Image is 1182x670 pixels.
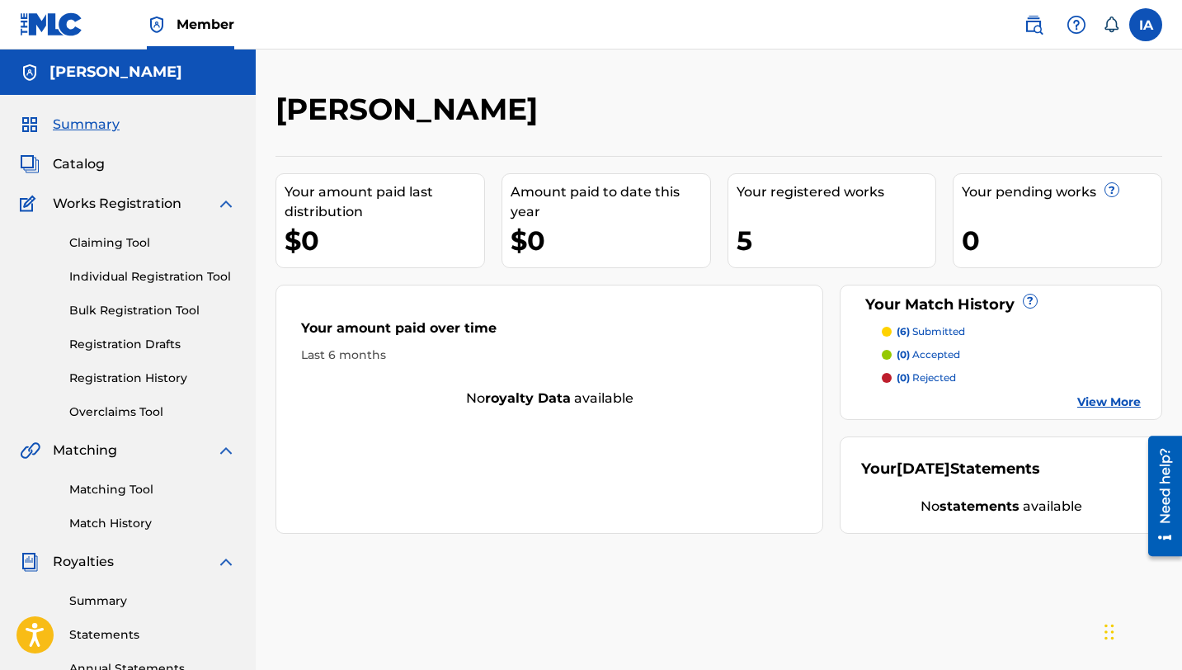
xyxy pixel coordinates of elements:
img: Summary [20,115,40,134]
a: Statements [69,626,236,644]
img: Matching [20,441,40,460]
strong: statements [939,498,1020,514]
div: No available [276,389,822,408]
img: expand [216,441,236,460]
a: CatalogCatalog [20,154,105,174]
div: 0 [962,222,1161,259]
img: Accounts [20,63,40,83]
a: Summary [69,592,236,610]
img: Top Rightsholder [147,15,167,35]
a: Registration Drafts [69,336,236,353]
img: MLC Logo [20,12,83,36]
span: Works Registration [53,194,181,214]
img: expand [216,194,236,214]
a: Matching Tool [69,481,236,498]
img: search [1024,15,1043,35]
span: [DATE] [897,460,950,478]
p: accepted [897,347,960,362]
div: $0 [285,222,484,259]
img: help [1067,15,1086,35]
span: Royalties [53,552,114,572]
div: Your Statements [861,458,1040,480]
img: expand [216,552,236,572]
a: Registration History [69,370,236,387]
span: Member [177,15,234,34]
div: Drag [1104,607,1114,657]
img: Royalties [20,552,40,572]
div: Your amount paid last distribution [285,182,484,222]
div: Your amount paid over time [301,318,798,347]
div: User Menu [1129,8,1162,41]
h2: [PERSON_NAME] [275,91,546,128]
div: Amount paid to date this year [511,182,710,222]
a: Public Search [1017,8,1050,41]
a: Match History [69,515,236,532]
div: $0 [511,222,710,259]
a: Overclaims Tool [69,403,236,421]
a: (0) rejected [882,370,1141,385]
span: (0) [897,348,910,361]
p: submitted [897,324,965,339]
a: View More [1077,394,1141,411]
a: (0) accepted [882,347,1141,362]
iframe: Resource Center [1136,429,1182,562]
span: Matching [53,441,117,460]
div: Last 6 months [301,347,798,364]
div: Your registered works [737,182,936,202]
a: Individual Registration Tool [69,268,236,285]
div: 5 [737,222,936,259]
div: Your pending works [962,182,1161,202]
span: (0) [897,371,910,384]
div: Your Match History [861,294,1141,316]
span: Catalog [53,154,105,174]
div: Notifications [1103,17,1119,33]
a: (6) submitted [882,324,1141,339]
span: ? [1024,295,1037,308]
strong: royalty data [485,390,571,406]
span: ? [1105,183,1118,196]
img: Works Registration [20,194,41,214]
img: Catalog [20,154,40,174]
a: Bulk Registration Tool [69,302,236,319]
p: rejected [897,370,956,385]
span: Summary [53,115,120,134]
a: Claiming Tool [69,234,236,252]
div: No available [861,497,1141,517]
iframe: Chat Widget [1100,591,1182,670]
div: Help [1060,8,1093,41]
span: (6) [897,325,910,337]
h5: Ivane Archvadze [49,63,182,82]
a: SummarySummary [20,115,120,134]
